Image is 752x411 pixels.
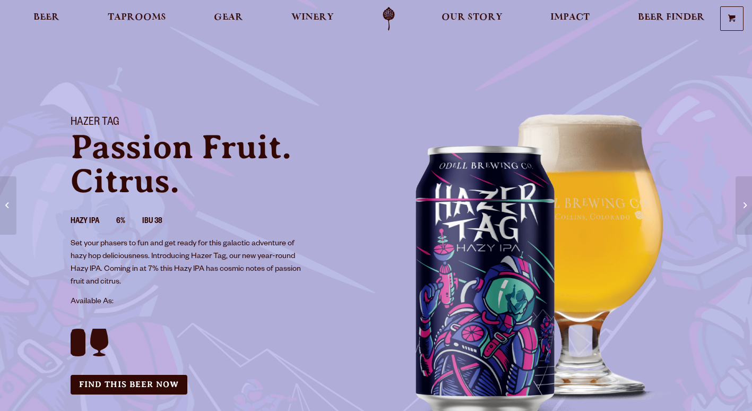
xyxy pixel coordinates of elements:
[435,7,509,31] a: Our Story
[442,13,503,22] span: Our Story
[71,215,116,229] li: Hazy IPA
[214,13,243,22] span: Gear
[543,7,597,31] a: Impact
[71,238,305,289] p: Set your phasers to fun and get ready for this galactic adventure of hazy hop deliciousness. Intr...
[142,215,179,229] li: IBU 38
[27,7,66,31] a: Beer
[33,13,59,22] span: Beer
[291,13,334,22] span: Winery
[550,13,590,22] span: Impact
[71,296,364,309] p: Available As:
[71,130,364,198] p: Passion Fruit. Citrus.
[638,13,705,22] span: Beer Finder
[284,7,341,31] a: Winery
[631,7,712,31] a: Beer Finder
[71,116,364,130] h1: Hazer Tag
[116,215,142,229] li: 6%
[71,375,187,395] a: Find this Beer Now
[207,7,250,31] a: Gear
[108,13,166,22] span: Taprooms
[101,7,173,31] a: Taprooms
[369,7,409,31] a: Odell Home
